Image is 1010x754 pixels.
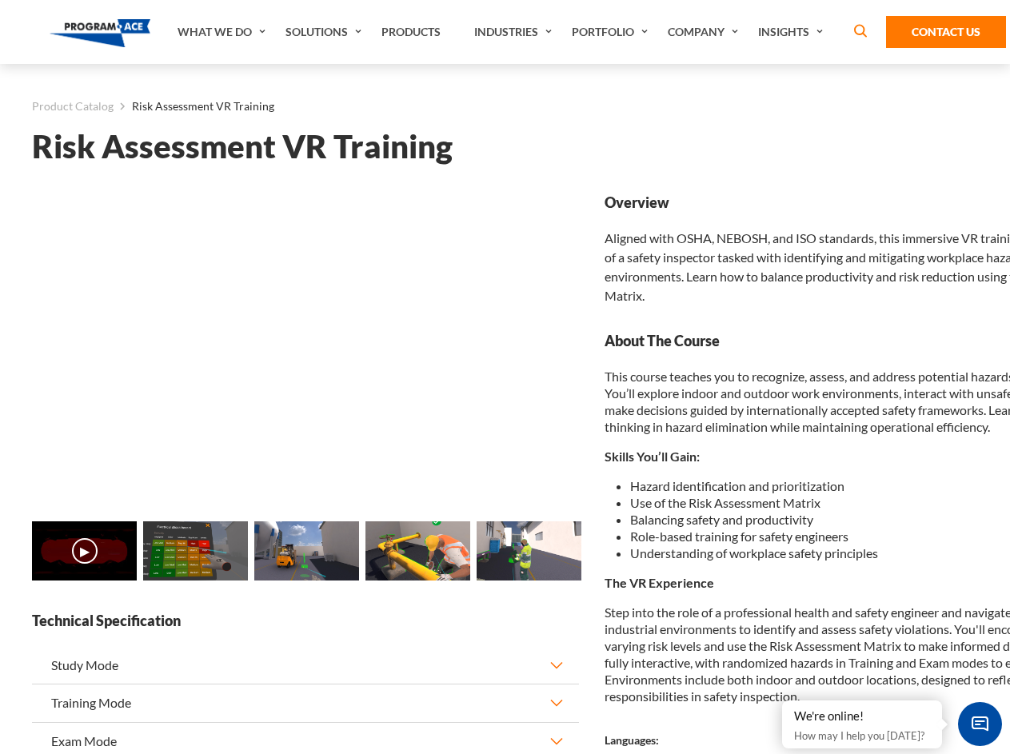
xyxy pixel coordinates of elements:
[254,521,359,580] img: Risk Assessment VR Training - Preview 2
[32,684,579,721] button: Training Mode
[114,96,274,117] li: Risk Assessment VR Training
[32,193,579,501] iframe: Risk Assessment VR Training - Video 0
[143,521,248,580] img: Risk Assessment VR Training - Preview 1
[886,16,1006,48] a: Contact Us
[794,726,930,745] p: How may I help you [DATE]?
[365,521,470,580] img: Risk Assessment VR Training - Preview 3
[32,521,137,580] img: Risk Assessment VR Training - Video 0
[605,733,659,747] strong: Languages:
[477,521,581,580] img: Risk Assessment VR Training - Preview 4
[958,702,1002,746] span: Chat Widget
[50,19,151,47] img: Program-Ace
[32,96,114,117] a: Product Catalog
[794,708,930,724] div: We're online!
[72,538,98,564] button: ▶
[32,647,579,684] button: Study Mode
[32,611,579,631] strong: Technical Specification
